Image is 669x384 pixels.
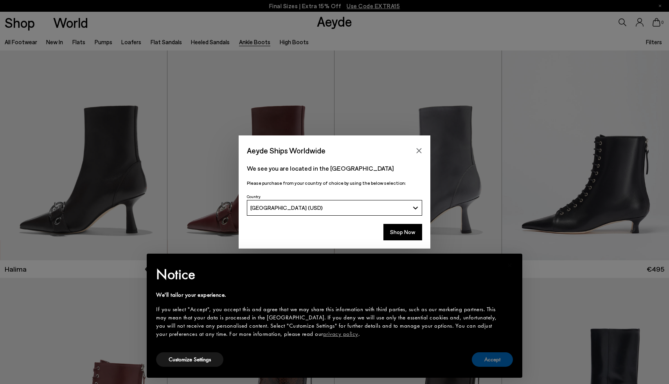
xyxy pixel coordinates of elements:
div: We'll tailor your experience. [156,291,500,299]
button: Close this notice [500,256,519,275]
span: × [507,259,513,271]
span: Country [247,194,261,199]
button: Close [413,145,425,157]
span: Aeyde Ships Worldwide [247,144,326,157]
button: Accept [472,352,513,367]
h2: Notice [156,264,500,285]
div: If you select "Accept", you accept this and agree that we may share this information with third p... [156,305,500,338]
button: Customize Settings [156,352,223,367]
span: [GEOGRAPHIC_DATA] (USD) [250,204,323,211]
p: Please purchase from your country of choice by using the below selection: [247,179,422,187]
button: Shop Now [383,224,422,240]
a: privacy policy [323,330,358,338]
p: We see you are located in the [GEOGRAPHIC_DATA] [247,164,422,173]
